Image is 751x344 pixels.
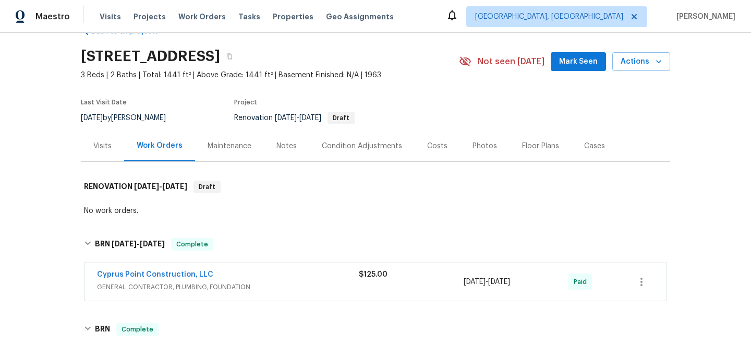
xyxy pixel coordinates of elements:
[234,114,355,122] span: Renovation
[35,11,70,22] span: Maestro
[522,141,559,151] div: Floor Plans
[551,52,606,72] button: Mark Seen
[100,11,121,22] span: Visits
[488,278,510,286] span: [DATE]
[81,70,459,80] span: 3 Beds | 2 Baths | Total: 1441 ft² | Above Grade: 1441 ft² | Basement Finished: N/A | 1963
[137,140,183,151] div: Work Orders
[162,183,187,190] span: [DATE]
[276,141,297,151] div: Notes
[478,56,544,67] span: Not seen [DATE]
[81,112,178,124] div: by [PERSON_NAME]
[359,271,387,278] span: $125.00
[81,114,103,122] span: [DATE]
[140,240,165,247] span: [DATE]
[112,240,165,247] span: -
[208,141,251,151] div: Maintenance
[84,206,667,216] div: No work orders.
[475,11,623,22] span: [GEOGRAPHIC_DATA], [GEOGRAPHIC_DATA]
[275,114,321,122] span: -
[112,240,137,247] span: [DATE]
[97,282,359,292] span: GENERAL_CONTRACTOR, PLUMBING, FOUNDATION
[672,11,735,22] span: [PERSON_NAME]
[81,228,670,261] div: BRN [DATE]-[DATE]Complete
[134,11,166,22] span: Projects
[621,55,662,68] span: Actions
[84,181,187,193] h6: RENOVATION
[81,170,670,204] div: RENOVATION [DATE]-[DATE]Draft
[172,239,212,250] span: Complete
[329,115,354,121] span: Draft
[134,183,187,190] span: -
[464,278,486,286] span: [DATE]
[427,141,447,151] div: Costs
[81,99,127,105] span: Last Visit Date
[473,141,497,151] div: Photos
[574,277,591,287] span: Paid
[93,141,112,151] div: Visits
[612,52,670,72] button: Actions
[134,183,159,190] span: [DATE]
[97,271,213,278] a: Cyprus Point Construction, LLC
[195,182,220,192] span: Draft
[559,55,598,68] span: Mark Seen
[238,13,260,20] span: Tasks
[178,11,226,22] span: Work Orders
[220,47,239,66] button: Copy Address
[81,51,220,62] h2: [STREET_ADDRESS]
[464,277,510,287] span: -
[326,11,394,22] span: Geo Assignments
[117,324,158,335] span: Complete
[322,141,402,151] div: Condition Adjustments
[584,141,605,151] div: Cases
[275,114,297,122] span: [DATE]
[299,114,321,122] span: [DATE]
[273,11,313,22] span: Properties
[234,99,257,105] span: Project
[95,323,110,336] h6: BRN
[95,238,165,251] h6: BRN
